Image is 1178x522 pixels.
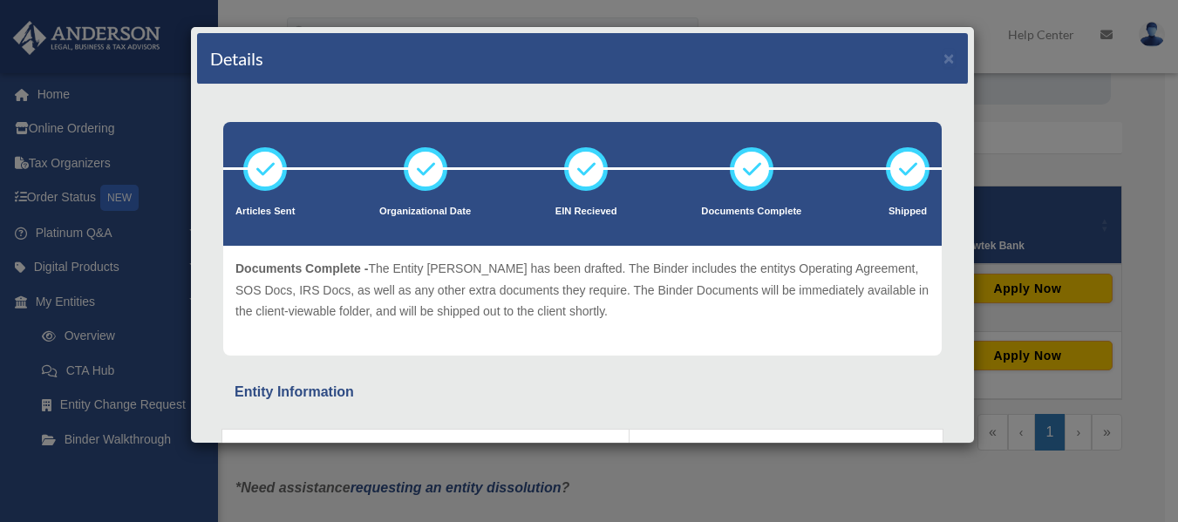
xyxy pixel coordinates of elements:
[235,203,295,220] p: Articles Sent
[235,380,930,404] div: Entity Information
[638,438,934,460] p: Type - Limited Liability Company (LLC)
[886,203,929,220] p: Shipped
[235,258,929,322] p: The Entity [PERSON_NAME] has been drafted. The Binder includes the entitys Operating Agreement, S...
[555,203,617,220] p: EIN Recieved
[379,203,471,220] p: Organizational Date
[231,438,620,460] p: Entity Name - Prevail Ventures, LLC
[235,261,368,275] span: Documents Complete -
[943,49,955,67] button: ×
[701,203,801,220] p: Documents Complete
[210,46,263,71] h4: Details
